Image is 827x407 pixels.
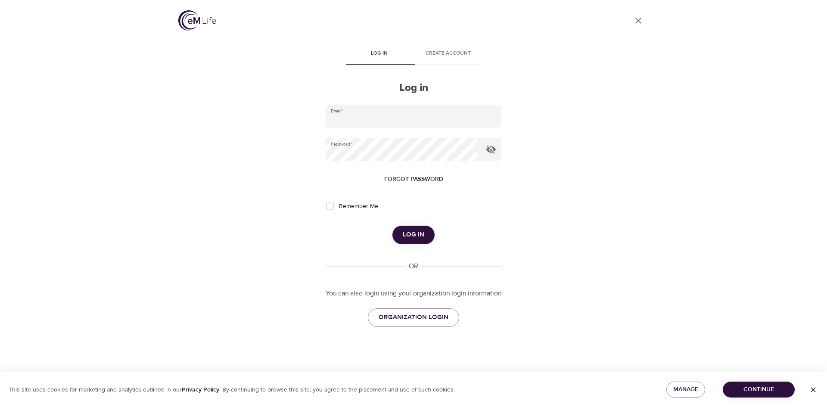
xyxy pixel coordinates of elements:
span: Log in [350,49,408,58]
h2: Log in [326,82,501,94]
button: Forgot password [381,171,447,187]
span: Remember Me [339,202,378,211]
button: Continue [723,382,795,398]
span: Manage [673,384,698,395]
div: disabled tabs example [326,44,501,65]
a: close [628,10,649,31]
button: Manage [666,382,705,398]
span: Log in [403,229,424,240]
p: You can also login using your organization login information [326,289,501,298]
span: ORGANIZATION LOGIN [379,312,448,323]
a: ORGANIZATION LOGIN [368,308,459,326]
a: Privacy Policy [182,386,219,394]
span: Create account [419,49,477,58]
button: Log in [392,226,435,244]
div: OR [405,261,422,271]
span: Forgot password [384,174,443,185]
span: Continue [730,384,788,395]
img: logo [178,10,216,31]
